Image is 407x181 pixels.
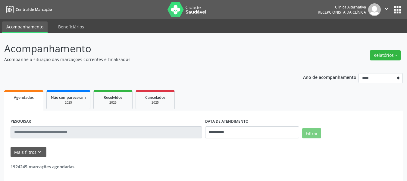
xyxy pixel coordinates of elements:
a: Acompanhamento [2,21,48,33]
button: apps [392,5,403,15]
label: PESQUISAR [11,117,31,126]
strong: 1924245 marcações agendadas [11,164,74,170]
div: Clinica Alternativa [318,5,366,10]
a: Beneficiários [54,21,88,32]
button: Mais filtroskeyboard_arrow_down [11,147,46,157]
p: Acompanhe a situação das marcações correntes e finalizadas [4,56,283,63]
button:  [381,3,392,16]
div: 2025 [51,100,86,105]
i:  [383,5,390,12]
span: Agendados [14,95,34,100]
span: Recepcionista da clínica [318,10,366,15]
button: Relatórios [370,50,401,60]
img: img [368,3,381,16]
button: Filtrar [302,128,321,138]
p: Ano de acompanhamento [303,73,356,81]
i: keyboard_arrow_down [36,149,43,155]
span: Não compareceram [51,95,86,100]
a: Central de Marcação [4,5,52,15]
div: 2025 [140,100,170,105]
div: 2025 [98,100,128,105]
p: Acompanhamento [4,41,283,56]
span: Central de Marcação [16,7,52,12]
span: Resolvidos [104,95,122,100]
span: Cancelados [145,95,165,100]
label: DATA DE ATENDIMENTO [205,117,249,126]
